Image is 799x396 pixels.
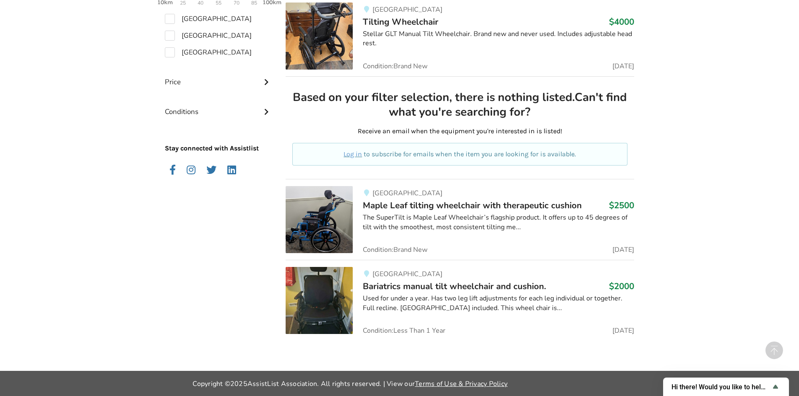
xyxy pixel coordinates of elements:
[286,260,634,334] a: mobility-bariatrics manual tilt wheelchair and cushion.[GEOGRAPHIC_DATA]Bariatrics manual tilt wh...
[363,199,582,211] span: Maple Leaf tilting wheelchair with therapeutic cushion
[612,63,634,70] span: [DATE]
[609,281,634,292] h3: $2000
[363,213,634,232] div: The SuperTilt is Maple Leaf Wheelchair’s flagship product. It offers up to 45 degrees of tilt wit...
[372,269,442,279] span: [GEOGRAPHIC_DATA]
[415,379,508,388] a: Terms of Use & Privacy Policy
[363,327,445,334] span: Condition: Less Than 1 Year
[292,90,627,120] h2: Based on your filter selection, there is nothing listed. Can't find what you're searching for?
[372,189,442,198] span: [GEOGRAPHIC_DATA]
[363,29,634,49] div: Stellar GLT Manual Tilt Wheelchair. Brand new and never used. Includes adjustable head rest.
[286,267,353,334] img: mobility-bariatrics manual tilt wheelchair and cushion.
[344,150,362,158] a: Log in
[165,61,272,91] div: Price
[286,3,353,70] img: mobility-tilting wheelchair
[363,63,427,70] span: Condition: Brand New
[302,150,617,159] p: to subscribe for emails when the item you are looking for is available.
[612,327,634,334] span: [DATE]
[609,16,634,27] h3: $4000
[165,31,252,41] label: [GEOGRAPHIC_DATA]
[372,5,442,14] span: [GEOGRAPHIC_DATA]
[363,280,546,292] span: Bariatrics manual tilt wheelchair and cushion.
[165,91,272,120] div: Conditions
[671,383,770,391] span: Hi there! Would you like to help us improve AssistList?
[671,382,781,392] button: Show survey - Hi there! Would you like to help us improve AssistList?
[165,14,252,24] label: [GEOGRAPHIC_DATA]
[286,179,634,260] a: mobility-maple leaf tilting wheelchair with therapeutic cushion[GEOGRAPHIC_DATA]Maple Leaf tiltin...
[612,246,634,253] span: [DATE]
[609,200,634,211] h3: $2500
[363,16,438,28] span: Tilting Wheelchair
[165,47,252,57] label: [GEOGRAPHIC_DATA]
[165,120,272,153] p: Stay connected with Assistlist
[363,246,427,253] span: Condition: Brand New
[292,127,627,136] p: Receive an email when the equipment you're interested in is listed!
[286,186,353,253] img: mobility-maple leaf tilting wheelchair with therapeutic cushion
[363,294,634,313] div: Used for under a year. Has two leg lift adjustments for each leg individual or together. Full rec...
